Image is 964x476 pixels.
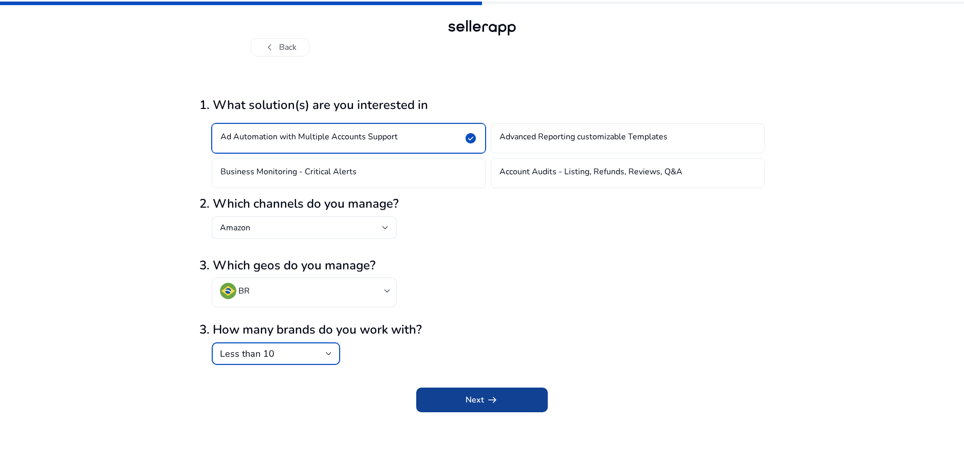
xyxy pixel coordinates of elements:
[465,132,477,144] span: check_circle
[486,394,498,406] span: arrow_right_alt
[416,388,548,412] button: Nextarrow_right_alt
[264,41,276,53] span: chevron_left
[251,38,309,57] button: chevron_leftBack
[199,196,765,211] h2: 2. Which channels do you manage?
[499,132,668,144] h4: Advanced Reporting customizable Templates
[220,132,398,144] h4: Ad Automation with Multiple Accounts Support
[220,283,236,299] img: br.svg
[199,258,765,273] h2: 3. Which geos do you manage?
[220,167,357,179] h4: Business Monitoring - Critical Alerts
[199,98,765,113] h2: 1. What solution(s) are you interested in
[220,347,274,360] span: Less than 10
[238,286,250,296] h4: BR
[220,223,250,233] h4: Amazon
[499,167,682,179] h4: Account Audits - Listing, Refunds, Reviews, Q&A
[466,394,498,406] span: Next
[199,322,765,337] h2: 3. How many brands do you work with?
